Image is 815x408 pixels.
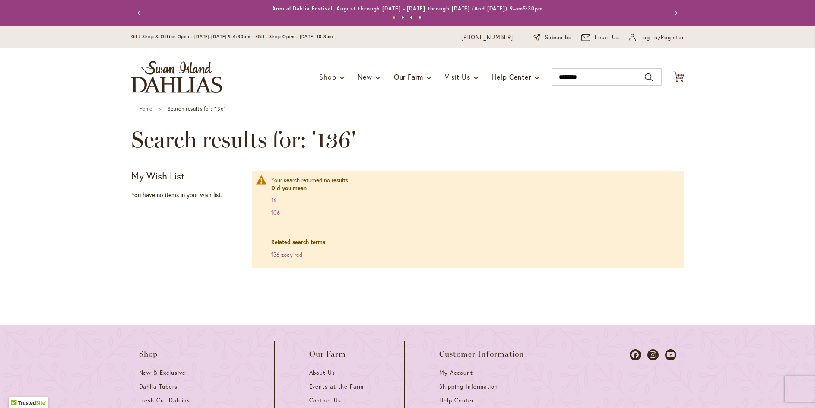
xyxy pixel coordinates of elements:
[629,33,684,42] a: Log In/Register
[445,72,470,81] span: Visit Us
[271,176,675,259] div: Your search returned no results.
[271,239,675,247] dt: Related search terms
[439,383,498,390] span: Shipping Information
[271,251,302,258] a: 136 zoey red
[358,72,372,81] span: New
[394,72,423,81] span: Our Farm
[309,350,346,358] span: Our Farm
[131,34,258,39] span: Gift Shop & Office Open - [DATE]-[DATE] 9-4:30pm /
[439,350,525,358] span: Customer Information
[271,185,675,193] dt: Did you mean
[131,127,356,153] span: Search results for: '136'
[461,33,514,42] a: [PHONE_NUMBER]
[665,349,676,360] a: Dahlias on Youtube
[439,397,474,404] span: Help Center
[139,350,158,358] span: Shop
[647,349,659,360] a: Dahlias on Instagram
[258,34,333,39] span: Gift Shop Open - [DATE] 10-3pm
[581,33,619,42] a: Email Us
[640,33,684,42] span: Log In/Register
[272,5,543,12] a: Annual Dahlia Festival, August through [DATE] - [DATE] through [DATE] (And [DATE]) 9-am5:30pm
[139,369,186,376] span: New & Exclusive
[595,33,619,42] span: Email Us
[393,16,396,19] button: 1 of 4
[439,369,473,376] span: My Account
[645,70,653,84] button: Search
[309,369,336,376] span: About Us
[6,377,31,402] iframe: Launch Accessibility Center
[131,191,247,199] div: You have no items in your wish list.
[131,61,222,93] a: store logo
[401,16,404,19] button: 2 of 4
[131,4,149,22] button: Previous
[667,4,684,22] button: Next
[419,16,422,19] button: 4 of 4
[309,383,364,390] span: Events at the Farm
[309,397,342,404] span: Contact Us
[545,33,572,42] span: Subscribe
[131,169,184,182] strong: My Wish List
[533,33,572,42] a: Subscribe
[319,72,336,81] span: Shop
[492,72,531,81] span: Help Center
[139,383,178,390] span: Dahlia Tubers
[410,16,413,19] button: 3 of 4
[139,397,190,404] span: Fresh Cut Dahlias
[168,105,225,112] strong: Search results for: '136'
[271,209,280,217] a: 106
[271,197,276,204] a: 16
[139,105,152,112] a: Home
[630,349,641,360] a: Dahlias on Facebook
